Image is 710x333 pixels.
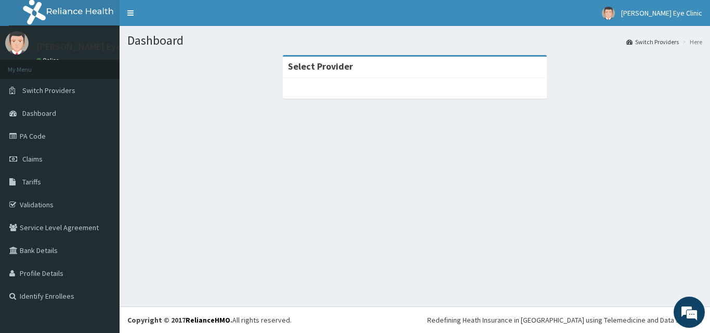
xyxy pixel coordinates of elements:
span: [PERSON_NAME] Eye Clinic [621,8,702,18]
div: Redefining Heath Insurance in [GEOGRAPHIC_DATA] using Telemedicine and Data Science! [427,315,702,325]
p: [PERSON_NAME] Eye Clinic [36,42,145,51]
h1: Dashboard [127,34,702,47]
img: User Image [602,7,615,20]
img: User Image [5,31,29,55]
a: Switch Providers [626,37,679,46]
span: Claims [22,154,43,164]
li: Here [680,37,702,46]
strong: Copyright © 2017 . [127,315,232,325]
span: Tariffs [22,177,41,187]
a: RelianceHMO [186,315,230,325]
strong: Select Provider [288,60,353,72]
span: Dashboard [22,109,56,118]
a: Online [36,57,61,64]
footer: All rights reserved. [120,307,710,333]
span: Switch Providers [22,86,75,95]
